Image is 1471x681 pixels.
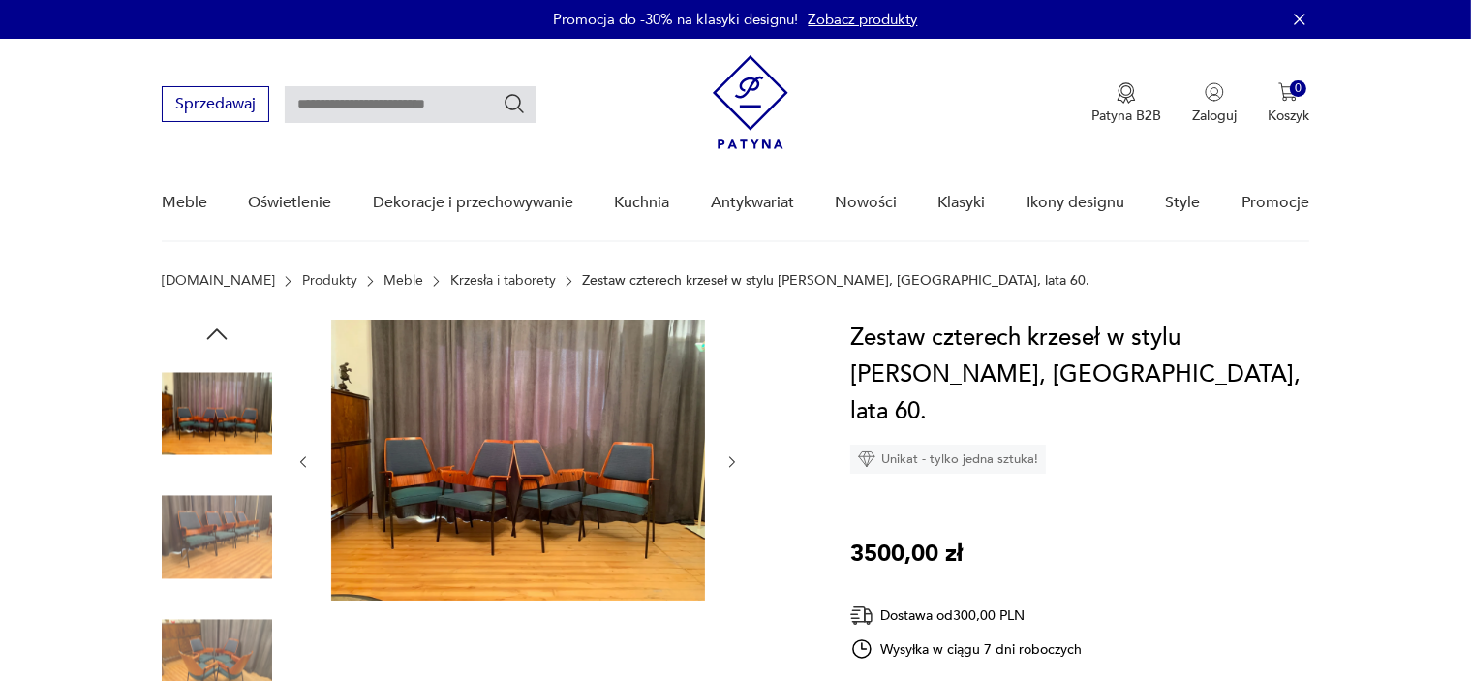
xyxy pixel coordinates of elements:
[1278,82,1298,102] img: Ikona koszyka
[503,92,526,115] button: Szukaj
[450,273,556,289] a: Krzesła i taborety
[850,637,1083,661] div: Wysyłka w ciągu 7 dni roboczych
[850,445,1046,474] div: Unikat - tylko jedna sztuka!
[1290,80,1306,97] div: 0
[1091,107,1161,125] p: Patyna B2B
[162,86,269,122] button: Sprzedawaj
[302,273,357,289] a: Produkty
[1241,166,1309,240] a: Promocje
[850,604,873,628] img: Ikona dostawy
[162,273,275,289] a: [DOMAIN_NAME]
[582,273,1089,289] p: Zestaw czterech krzeseł w stylu [PERSON_NAME], [GEOGRAPHIC_DATA], lata 60.
[1192,107,1237,125] p: Zaloguj
[1268,82,1309,125] button: 0Koszyk
[1091,82,1161,125] a: Ikona medaluPatyna B2B
[938,166,986,240] a: Klasyki
[1117,82,1136,104] img: Ikona medalu
[1165,166,1200,240] a: Style
[858,450,875,468] img: Ikona diamentu
[850,536,963,573] p: 3500,00 zł
[162,482,272,593] img: Zdjęcie produktu Zestaw czterech krzeseł w stylu Hanno Von Gustedta, Austria, lata 60.
[1268,107,1309,125] p: Koszyk
[1027,166,1124,240] a: Ikony designu
[850,320,1309,430] h1: Zestaw czterech krzeseł w stylu [PERSON_NAME], [GEOGRAPHIC_DATA], lata 60.
[713,55,788,149] img: Patyna - sklep z meblami i dekoracjami vintage
[373,166,573,240] a: Dekoracje i przechowywanie
[1091,82,1161,125] button: Patyna B2B
[383,273,423,289] a: Meble
[1205,82,1224,102] img: Ikonka użytkownika
[162,166,207,240] a: Meble
[809,10,918,29] a: Zobacz produkty
[1192,82,1237,125] button: Zaloguj
[850,604,1083,628] div: Dostawa od 300,00 PLN
[249,166,332,240] a: Oświetlenie
[162,99,269,112] a: Sprzedawaj
[614,166,669,240] a: Kuchnia
[711,166,794,240] a: Antykwariat
[162,358,272,469] img: Zdjęcie produktu Zestaw czterech krzeseł w stylu Hanno Von Gustedta, Austria, lata 60.
[835,166,897,240] a: Nowości
[331,320,705,601] img: Zdjęcie produktu Zestaw czterech krzeseł w stylu Hanno Von Gustedta, Austria, lata 60.
[554,10,799,29] p: Promocja do -30% na klasyki designu!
